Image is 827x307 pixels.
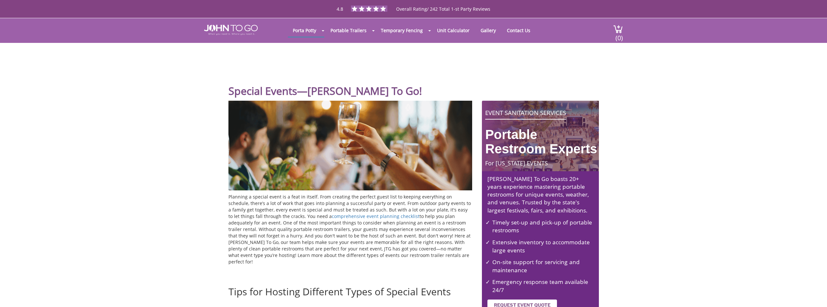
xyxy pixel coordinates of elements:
img: JOHN to go [204,25,258,35]
img: Special Events-John To Go [228,101,472,191]
h4: For [US_STATE] EVENTS [483,159,598,167]
button: Live Chat [801,281,827,307]
li: Emergency response team available 24/7 [487,276,595,294]
li: Extensive inventory to accommodate large events [487,236,595,254]
a: REQUEST EVENT QUOTE [485,301,557,307]
h3: Portable Restroom Experts [483,119,598,156]
a: Gallery [476,24,501,37]
a: comprehensive event planning checklist [332,213,420,219]
li: On-site support for servicing and maintenance [487,256,595,274]
a: Portable Trailers [326,24,371,37]
span: 4.8 [337,6,343,12]
h1: Special Events—[PERSON_NAME] To Go! [228,69,599,97]
a: Contact Us [502,24,535,37]
h2: Tips for Hosting Different Types of Special Events [228,272,472,297]
a: Unit Calculator [432,24,474,37]
p: [PERSON_NAME] To Go boasts 20+ years experience mastering portable restrooms for unique events, w... [485,175,589,214]
span: (0) [615,28,623,42]
a: Porta Potty [288,24,321,37]
a: Temporary Fencing [376,24,428,37]
h2: EVENT SANITATION SERVICES [483,108,598,116]
li: Timely set-up and pick-up of portable restrooms [487,216,595,234]
img: cart a [613,25,623,33]
span: Overall Rating/ 242 Total 1-st Party Reviews [396,6,490,25]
